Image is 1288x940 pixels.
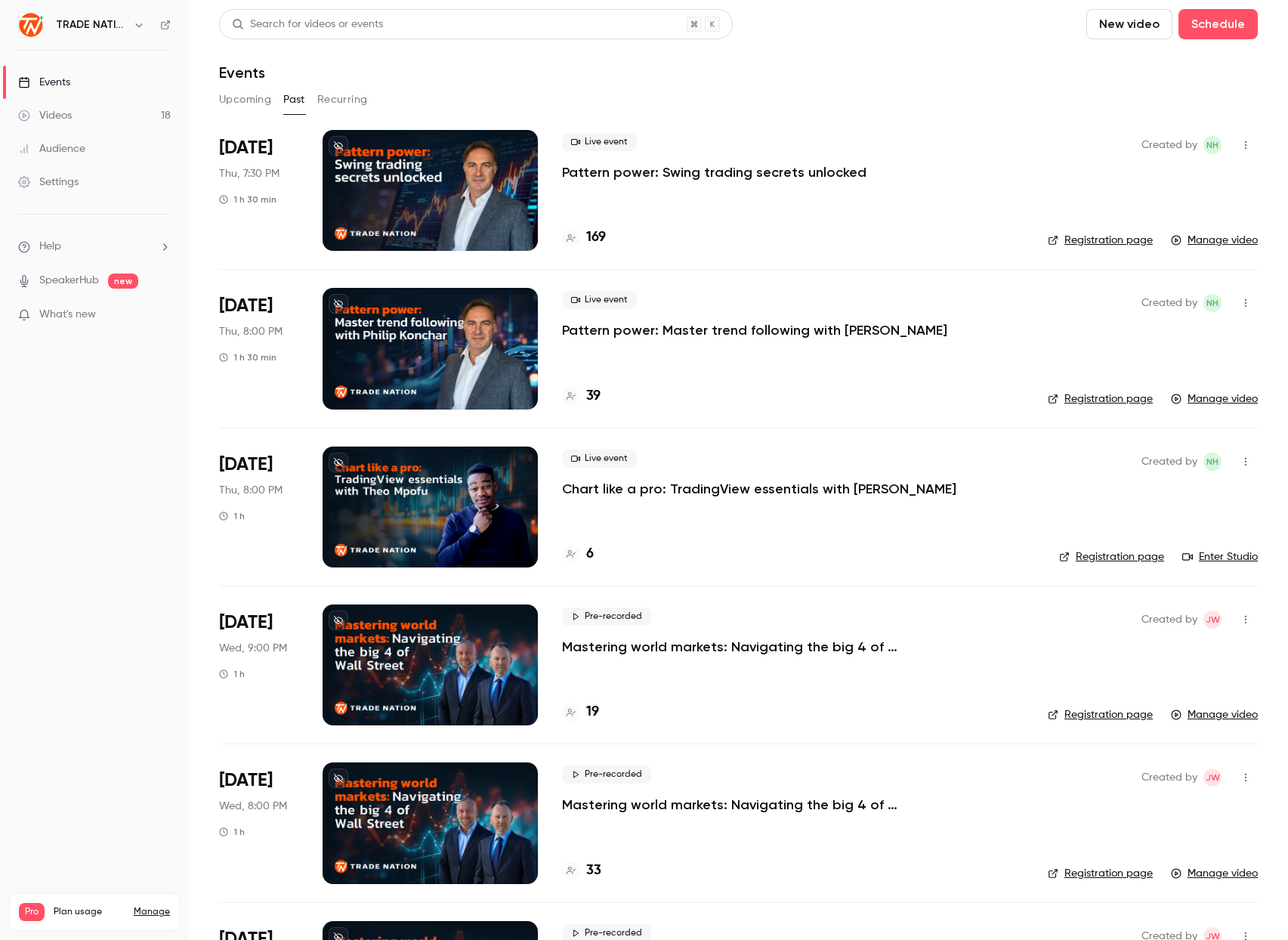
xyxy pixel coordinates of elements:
a: Manage video [1171,391,1258,407]
div: Jun 25 Wed, 8:00 PM (Africa/Johannesburg) [219,762,298,883]
div: Jul 10 Thu, 8:00 PM (Africa/Johannesburg) [219,447,298,567]
span: JW [1206,611,1220,629]
a: Pattern power: Master trend following with [PERSON_NAME] [562,321,947,339]
div: Audience [18,141,85,156]
h1: Events [219,63,265,82]
a: Registration page [1048,707,1153,722]
span: Jolene Wood [1203,611,1222,629]
span: Live event [562,450,637,468]
div: 1 h 30 min [219,193,276,206]
button: Upcoming [219,88,271,112]
span: Wed, 9:00 PM [219,641,287,656]
div: Settings [18,175,79,190]
span: Plan usage [54,906,125,918]
a: Chart like a pro: TradingView essentials with [PERSON_NAME] [562,480,956,498]
span: Created by [1141,453,1197,471]
button: Past [283,88,305,112]
span: Live event [562,291,637,309]
button: Recurring [317,88,368,112]
a: Mastering world markets: Navigating the big 4 of [GEOGRAPHIC_DATA] - SA [562,796,1015,814]
div: 1 h [219,510,245,522]
div: Events [18,75,70,90]
span: Pre-recorded [562,765,651,784]
a: Pattern power: Swing trading secrets unlocked [562,163,866,181]
span: What's new [39,307,96,323]
a: Registration page [1048,233,1153,248]
span: [DATE] [219,136,273,160]
span: Jolene Wood [1203,768,1222,787]
div: 1 h [219,668,245,680]
div: 1 h [219,826,245,838]
h4: 19 [586,702,599,722]
li: help-dropdown-opener [18,239,171,255]
a: Manage video [1171,233,1258,248]
span: JW [1206,768,1220,787]
a: 6 [562,544,594,564]
span: Created by [1141,611,1197,629]
span: Nicole Henn [1203,136,1222,154]
span: Created by [1141,136,1197,154]
img: TRADE NATION [19,13,43,37]
a: Manage video [1171,707,1258,722]
a: SpeakerHub [39,273,99,289]
h4: 33 [586,861,601,881]
a: Manage video [1171,866,1258,881]
span: Wed, 8:00 PM [219,799,287,814]
div: Jul 31 Thu, 8:00 PM (Africa/Johannesburg) [219,288,298,409]
a: 19 [562,702,599,722]
span: [DATE] [219,768,273,793]
span: Pro [19,903,45,921]
h4: 169 [586,227,606,248]
span: Created by [1141,768,1197,787]
span: Created by [1141,294,1197,312]
a: Enter Studio [1182,549,1258,564]
div: Search for videos or events [232,17,383,32]
button: Schedule [1178,9,1258,39]
span: Nicole Henn [1203,453,1222,471]
a: 33 [562,861,601,881]
span: [DATE] [219,453,273,477]
span: NH [1206,294,1219,312]
span: Pre-recorded [562,608,651,626]
span: Help [39,239,61,255]
span: [DATE] [219,294,273,318]
a: Mastering world markets: Navigating the big 4 of [GEOGRAPHIC_DATA] - [GEOGRAPHIC_DATA] [562,638,1015,656]
span: Thu, 8:00 PM [219,483,283,498]
span: new [108,274,138,289]
span: [DATE] [219,611,273,635]
a: Manage [134,906,170,918]
a: Registration page [1048,866,1153,881]
div: Videos [18,108,72,123]
h4: 6 [586,544,594,564]
span: NH [1206,136,1219,154]
span: Thu, 8:00 PM [219,324,283,339]
div: Aug 28 Thu, 7:30 PM (Africa/Johannesburg) [219,130,298,251]
a: Registration page [1048,391,1153,407]
a: Registration page [1059,549,1164,564]
a: 169 [562,227,606,248]
a: 39 [562,386,601,407]
span: Live event [562,133,637,151]
h6: TRADE NATION [56,17,127,32]
span: NH [1206,453,1219,471]
h4: 39 [586,386,601,407]
button: New video [1086,9,1172,39]
span: Thu, 7:30 PM [219,166,280,181]
div: Jun 25 Wed, 8:00 PM (Europe/London) [219,605,298,725]
div: 1 h 30 min [219,351,276,363]
span: Nicole Henn [1203,294,1222,312]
